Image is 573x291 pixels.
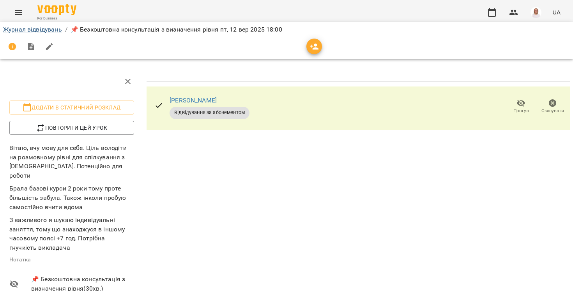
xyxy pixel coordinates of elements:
span: Додати в статичний розклад [16,103,128,112]
span: Відвідування за абонементом [170,109,249,116]
p: З важливого я шукаю індивідуальні заняття, тому що знаходжуся в іншому часовому поясі +7 год. Пот... [9,215,134,252]
button: Повторити цей урок [9,121,134,135]
p: Брала базові курси 2 роки тому проте більшість забула. Також інколи пробую самостійно вчити вдома [9,184,134,212]
p: Нотатка [9,256,134,264]
button: Прогул [505,96,537,118]
p: 📌 Безкоштовна консультація з визначення рівня пт, 12 вер 2025 18:00 [71,25,282,34]
button: Menu [9,3,28,22]
img: 7b3448e7bfbed3bd7cdba0ed84700e25.png [531,7,541,18]
nav: breadcrumb [3,25,570,34]
span: Скасувати [541,108,564,114]
button: Скасувати [537,96,568,118]
a: [PERSON_NAME] [170,97,217,104]
span: For Business [37,16,76,21]
button: UA [549,5,564,19]
li: / [65,25,67,34]
span: Прогул [513,108,529,114]
a: Журнал відвідувань [3,26,62,33]
img: Voopty Logo [37,4,76,15]
span: UA [552,8,561,16]
p: Вітаю, вчу мову для себе. Ціль володіти на розмовному рівні для спілкування з [DEMOGRAPHIC_DATA].... [9,143,134,180]
span: Повторити цей урок [16,123,128,132]
button: Додати в статичний розклад [9,101,134,115]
